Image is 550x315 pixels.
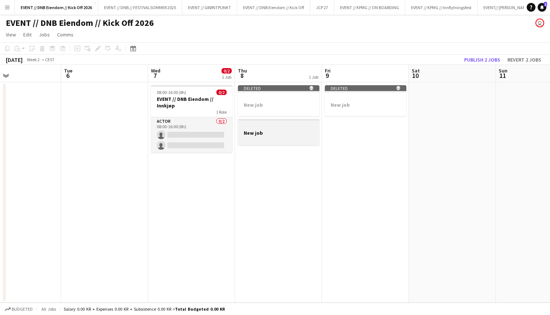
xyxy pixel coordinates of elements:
h3: New job [325,102,406,108]
button: EVENT // GRØNTPUNKT [182,0,237,15]
app-card-role: Actor0/208:00-16:00 (8h) [151,117,232,153]
div: Salary 0.00 KR + Expenses 0.00 KR + Subsistence 0.00 KR = [64,306,225,312]
app-job-card: Deleted New job [325,85,406,116]
app-user-avatar: Daniel Andersen [535,19,544,27]
span: 6 [63,71,72,80]
button: EVENT // DNB Eiendom // Kick Off [237,0,310,15]
h1: EVENT // DNB Eiendom // Kick Off 2026 [6,17,154,28]
div: CEST [45,57,55,62]
button: Publish 2 jobs [461,55,503,64]
span: Edit [23,31,32,38]
button: EVENT // DNB Eiendom // Kick Off 2026 [15,0,98,15]
span: 08:00-16:00 (8h) [157,90,186,95]
span: 7 [150,71,160,80]
span: 9 [324,71,331,80]
a: 1 [538,3,546,12]
span: View [6,31,16,38]
span: 10 [411,71,420,80]
span: Fri [325,67,331,74]
div: 1 Job [222,74,231,80]
h3: EVENT // DNB Eiendom // Innkjøp [151,96,232,109]
button: Budgeted [4,305,34,313]
h3: New job [238,102,319,108]
span: Wed [151,67,160,74]
a: View [3,30,19,39]
h3: New job [238,130,319,136]
div: 1 Job [309,74,318,80]
div: [DATE] [6,56,23,63]
span: Tue [64,67,72,74]
button: EVENT // KPMG // Innflytningsfest [405,0,478,15]
span: 0/2 [216,90,227,95]
span: Week 2 [24,57,42,62]
div: Deleted [238,85,319,91]
span: Jobs [39,31,50,38]
span: 8 [237,71,247,80]
button: Revert 2 jobs [505,55,544,64]
button: JCP 27 [310,0,334,15]
span: 11 [498,71,507,80]
span: Sat [412,67,420,74]
a: Comms [54,30,76,39]
span: 0/2 [222,68,232,74]
a: Jobs [36,30,53,39]
app-job-card: New job [238,119,319,145]
div: Deleted [325,85,406,91]
span: Total Budgeted 0.00 KR [175,306,225,312]
a: Edit [20,30,35,39]
span: All jobs [40,306,57,312]
span: Budgeted [12,307,33,312]
button: EVENT // KPMG // ON BOARDING [334,0,405,15]
span: 1 [544,2,547,7]
span: Thu [238,67,247,74]
span: Sun [499,67,507,74]
span: 1 Role [216,109,227,115]
app-job-card: Deleted New job [238,85,319,116]
button: EVENT // DNB // FESTIVALSOMMER 2025 [98,0,182,15]
span: Comms [57,31,73,38]
app-job-card: 08:00-16:00 (8h)0/2EVENT // DNB Eiendom // Innkjøp1 RoleActor0/208:00-16:00 (8h) [151,85,232,153]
